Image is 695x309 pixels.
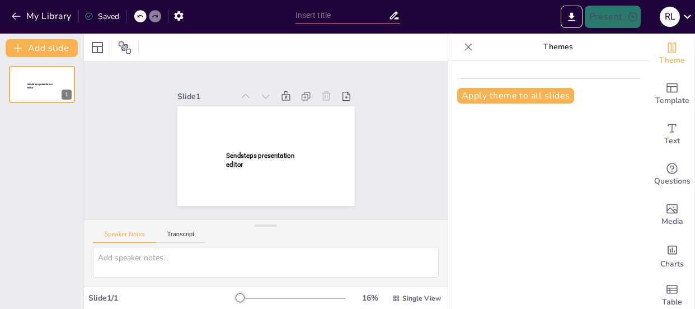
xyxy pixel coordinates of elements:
[650,154,694,195] div: Get real-time input from your audience
[62,90,72,100] div: 1
[661,216,683,228] span: Media
[177,91,233,102] div: Slide 1
[660,7,680,27] div: R L
[118,41,132,54] span: Position
[226,152,294,169] span: Sendsteps presentation editor
[650,34,694,74] div: Change the overall theme
[660,6,680,28] button: R L
[356,293,383,303] div: 16 %
[659,54,685,67] span: Theme
[650,114,694,154] div: Add text boxes
[156,231,206,243] button: Transcript
[585,6,641,28] button: Present
[27,83,53,89] span: Sendsteps presentation editor
[650,195,694,235] div: Add images, graphics, shapes or video
[650,74,694,114] div: Add ready made slides
[457,88,574,104] button: Apply theme to all slides
[88,293,238,303] div: Slide 1 / 1
[88,39,106,57] div: Layout
[664,135,680,147] span: Text
[8,7,76,25] button: My Library
[6,39,78,57] button: Add slide
[561,6,583,28] button: Export to PowerPoint
[660,258,684,270] span: Charts
[295,7,388,24] input: Insert title
[93,231,156,243] button: Speaker Notes
[402,294,441,303] span: Single View
[654,175,691,188] span: Questions
[650,235,694,275] div: Add charts and graphs
[84,11,119,22] div: Saved
[655,95,689,107] span: Template
[662,296,682,308] span: Table
[477,34,638,60] p: Themes
[9,66,75,103] div: 1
